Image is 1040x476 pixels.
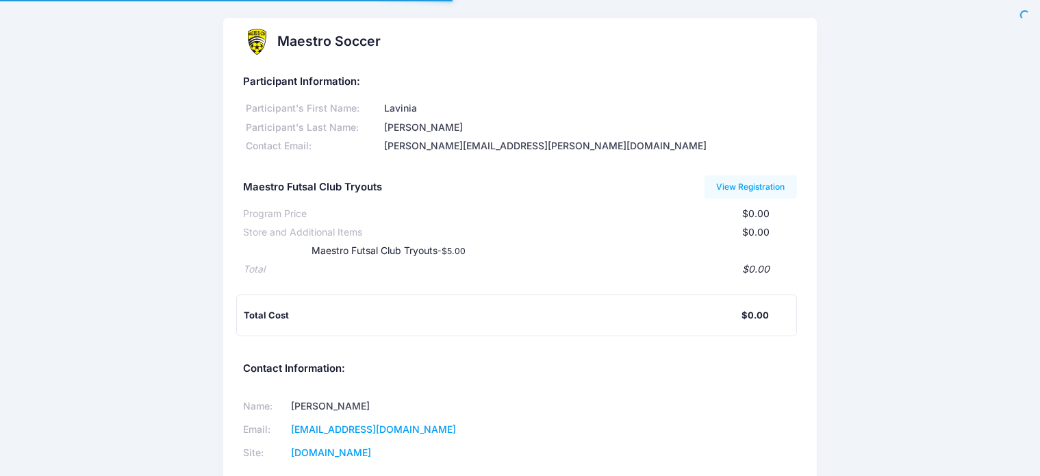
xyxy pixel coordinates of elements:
[743,208,770,219] span: $0.00
[291,447,371,458] a: [DOMAIN_NAME]
[244,309,741,323] div: Total Cost
[243,442,286,465] td: Site:
[284,244,615,258] div: Maestro Futsal Club Tryouts
[243,101,381,116] div: Participant's First Name:
[286,395,502,418] td: [PERSON_NAME]
[243,363,796,375] h5: Contact Information:
[243,181,382,194] h5: Maestro Futsal Club Tryouts
[362,225,770,240] div: $0.00
[705,175,797,199] a: View Registration
[243,225,362,240] div: Store and Additional Items
[243,262,265,277] div: Total
[265,262,770,277] div: $0.00
[437,246,466,256] small: -$5.00
[243,121,381,135] div: Participant's Last Name:
[243,207,307,221] div: Program Price
[742,309,770,323] div: $0.00
[291,423,456,435] a: [EMAIL_ADDRESS][DOMAIN_NAME]
[381,139,796,153] div: [PERSON_NAME][EMAIL_ADDRESS][PERSON_NAME][DOMAIN_NAME]
[243,76,796,88] h5: Participant Information:
[243,418,286,442] td: Email:
[277,34,381,49] h2: Maestro Soccer
[381,121,796,135] div: [PERSON_NAME]
[243,139,381,153] div: Contact Email:
[381,101,796,116] div: Lavinia
[243,395,286,418] td: Name:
